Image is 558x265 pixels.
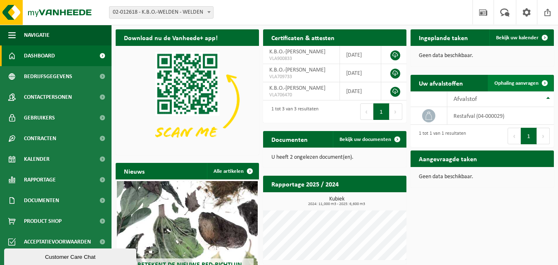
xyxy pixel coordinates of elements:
span: VLA900833 [269,55,333,62]
h2: Nieuws [116,163,153,179]
h2: Certificaten & attesten [263,29,343,45]
span: Dashboard [24,45,55,66]
a: Bekijk uw kalender [489,29,553,46]
span: Product Shop [24,211,62,232]
span: Navigatie [24,25,50,45]
span: K.B.O.-[PERSON_NAME] [269,85,325,91]
h2: Ingeplande taken [411,29,476,45]
button: Previous [508,128,521,144]
span: Contactpersonen [24,87,72,107]
span: Ophaling aanvragen [494,81,539,86]
p: Geen data beschikbaar. [419,53,546,59]
span: K.B.O.-[PERSON_NAME] [269,49,325,55]
span: 02-012618 - K.B.O.-WELDEN - WELDEN [109,6,214,19]
h3: Kubiek [267,196,406,206]
td: [DATE] [340,64,381,82]
button: 1 [521,128,537,144]
h2: Rapportage 2025 / 2024 [263,176,347,192]
span: Documenten [24,190,59,211]
span: 02-012618 - K.B.O.-WELDEN - WELDEN [109,7,213,18]
button: Next [537,128,550,144]
iframe: chat widget [4,247,138,265]
span: Rapportage [24,170,56,190]
button: 1 [373,103,389,120]
a: Bekijk rapportage [345,192,406,208]
span: Acceptatievoorwaarden [24,232,91,252]
p: Geen data beschikbaar. [419,174,546,180]
span: K.B.O.-[PERSON_NAME] [269,67,325,73]
a: Ophaling aanvragen [488,75,553,91]
a: Bekijk uw documenten [333,131,406,148]
h2: Aangevraagde taken [411,150,485,167]
button: Previous [360,103,373,120]
span: Kalender [24,149,50,170]
span: Afvalstof [454,96,477,103]
span: 2024: 11,000 m3 - 2025: 6,600 m3 [267,202,406,206]
span: VLA709733 [269,74,333,80]
span: Bekijk uw kalender [496,35,539,41]
h2: Download nu de Vanheede+ app! [116,29,226,45]
td: [DATE] [340,82,381,100]
span: Bedrijfsgegevens [24,66,72,87]
div: 1 tot 1 van 1 resultaten [415,127,466,145]
button: Next [389,103,402,120]
td: [DATE] [340,46,381,64]
span: Bekijk uw documenten [340,137,391,142]
p: U heeft 2 ongelezen document(en). [271,155,398,160]
span: VLA706470 [269,92,333,98]
div: 1 tot 3 van 3 resultaten [267,103,318,121]
h2: Uw afvalstoffen [411,75,471,91]
td: restafval (04-000029) [447,107,554,125]
h2: Documenten [263,131,316,147]
a: Alle artikelen [207,163,258,179]
span: Contracten [24,128,56,149]
span: Gebruikers [24,107,55,128]
img: Download de VHEPlus App [116,46,259,153]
